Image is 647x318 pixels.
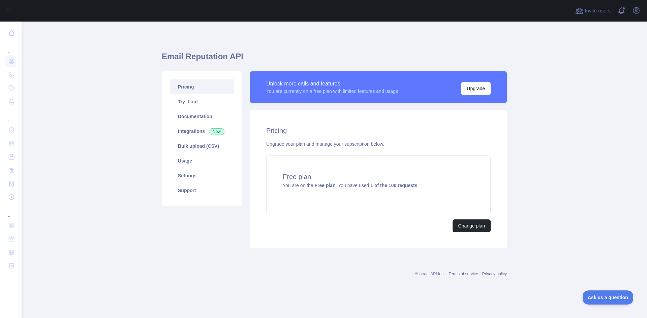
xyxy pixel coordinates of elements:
[170,109,234,124] a: Documentation
[266,88,398,95] div: You are currently on a free plan with limited features and usage
[461,82,491,95] button: Upgrade
[449,272,478,276] a: Terms of service
[170,94,234,109] a: Try it out
[170,183,234,198] a: Support
[283,183,419,188] span: You are on the . You have used .
[5,40,16,54] div: ...
[453,219,491,232] button: Change plan
[5,109,16,122] div: ...
[370,183,417,188] strong: 1 of the 100 requests
[585,7,611,15] span: Invite users
[415,272,445,276] a: Abstract API Inc.
[170,139,234,153] a: Bulk upload (CSV)
[170,168,234,183] a: Settings
[170,79,234,94] a: Pricing
[266,126,491,135] h2: Pricing
[5,205,16,218] div: ...
[209,128,224,135] span: New
[482,272,507,276] a: Privacy policy
[162,51,507,67] h1: Email Reputation API
[314,183,335,188] strong: Free plan
[283,172,474,181] h4: Free plan
[574,5,612,16] button: Invite users
[583,290,634,305] iframe: Toggle Customer Support
[266,80,398,88] div: Unlock more calls and features
[170,124,234,139] a: Integrations New
[170,153,234,168] a: Usage
[266,141,491,147] div: Upgrade your plan and manage your subscription below.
